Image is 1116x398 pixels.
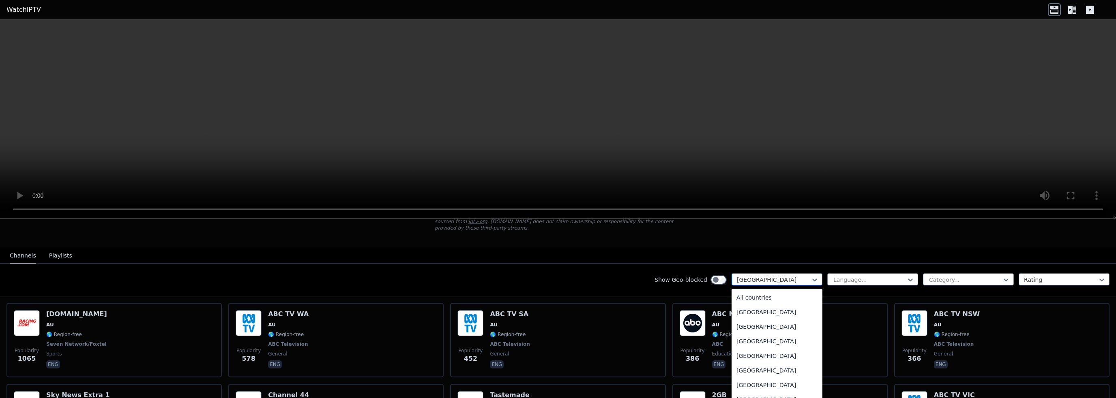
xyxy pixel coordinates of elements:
h6: ABC TV WA [268,310,309,318]
span: Seven Network/Foxtel [46,341,107,347]
img: ABC TV WA [236,310,262,336]
span: AU [268,321,276,328]
button: Channels [10,248,36,264]
p: eng [46,360,60,368]
p: eng [712,360,726,368]
span: ABC Television [934,341,974,347]
p: eng [934,360,948,368]
div: [GEOGRAPHIC_DATA] [732,378,822,392]
span: Popularity [15,347,39,354]
p: eng [490,360,504,368]
span: ABC Television [490,341,530,347]
img: Racing.com [14,310,40,336]
span: AU [712,321,720,328]
label: Show Geo-blocked [655,276,707,284]
span: 578 [242,354,255,364]
span: general [490,351,509,357]
span: 🌎 Region-free [490,331,526,338]
span: Popularity [902,347,927,354]
h6: ABC TV NSW [934,310,980,318]
span: general [934,351,953,357]
div: [GEOGRAPHIC_DATA] [732,334,822,349]
span: ABC [712,341,723,347]
img: ABC ME Sydney [680,310,706,336]
span: AU [934,321,942,328]
span: 🌎 Region-free [934,331,970,338]
span: 366 [908,354,921,364]
span: ABC Television [268,341,308,347]
span: AU [490,321,498,328]
span: 🌎 Region-free [268,331,304,338]
span: 452 [464,354,477,364]
h6: [DOMAIN_NAME] [46,310,108,318]
span: Popularity [236,347,261,354]
h6: ABC TV SA [490,310,531,318]
div: [GEOGRAPHIC_DATA] [732,349,822,363]
span: 🌎 Region-free [712,331,748,338]
button: Playlists [49,248,72,264]
span: AU [46,321,54,328]
a: iptv-org [468,219,487,224]
div: [GEOGRAPHIC_DATA] [732,305,822,319]
img: ABC TV NSW [901,310,927,336]
h6: ABC ME [GEOGRAPHIC_DATA] [712,310,818,318]
span: general [268,351,287,357]
img: ABC TV SA [457,310,483,336]
div: [GEOGRAPHIC_DATA] [732,363,822,378]
span: Popularity [458,347,483,354]
p: [DOMAIN_NAME] does not host or serve any video content directly. All streams available here are s... [435,212,681,231]
p: eng [268,360,282,368]
span: 1065 [18,354,36,364]
span: 🌎 Region-free [46,331,82,338]
a: WatchIPTV [6,5,41,15]
span: education [712,351,736,357]
span: sports [46,351,62,357]
div: [GEOGRAPHIC_DATA] [732,319,822,334]
span: Popularity [680,347,705,354]
span: 386 [686,354,699,364]
div: All countries [732,290,822,305]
